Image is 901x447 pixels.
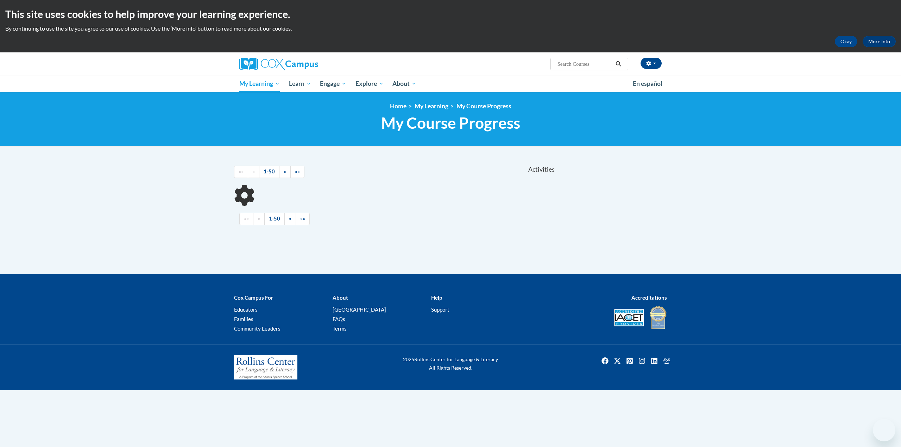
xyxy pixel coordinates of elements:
a: About [388,76,421,92]
a: Explore [351,76,388,92]
a: Begining [234,166,248,178]
a: Community Leaders [234,325,281,332]
button: Account Settings [641,58,662,69]
button: Search [613,60,624,68]
a: Pinterest [624,355,635,366]
a: Families [234,316,253,322]
span: About [392,79,416,88]
a: Next [279,166,291,178]
b: Accreditations [631,294,667,301]
span: Activities [528,166,555,173]
img: Facebook icon [599,355,611,366]
a: Next [284,213,296,225]
span: »» [295,168,300,174]
span: Explore [355,79,384,88]
img: Rollins Center for Language & Literacy - A Program of the Atlanta Speech School [234,355,297,380]
a: Previous [248,166,259,178]
a: Previous [253,213,265,225]
iframe: Button to launch messaging window [873,419,895,441]
a: Facebook Group [661,355,672,366]
a: End [290,166,304,178]
a: FAQs [333,316,345,322]
span: Engage [320,79,346,88]
span: «« [244,216,249,222]
span: En español [633,80,662,87]
a: Begining [239,213,253,225]
span: » [289,216,291,222]
p: By continuing to use the site you agree to our use of cookies. Use the ‘More info’ button to read... [5,25,896,32]
span: 2025 [403,356,414,362]
img: Twitter icon [612,355,623,366]
a: Instagram [636,355,648,366]
span: My Learning [239,79,280,88]
a: [GEOGRAPHIC_DATA] [333,306,386,313]
span: »» [300,216,305,222]
img: LinkedIn icon [649,355,660,366]
span: «« [239,168,244,174]
a: My Learning [235,76,284,92]
a: Facebook [599,355,611,366]
h2: This site uses cookies to help improve your learning experience. [5,7,896,21]
img: Pinterest icon [624,355,635,366]
img: IDA® Accredited [649,305,667,330]
a: My Learning [415,102,448,110]
a: More Info [863,36,896,47]
a: 1-50 [259,166,279,178]
a: Terms [333,325,347,332]
a: En español [628,76,667,91]
button: Okay [835,36,857,47]
div: Rollins Center for Language & Literacy All Rights Reserved. [377,355,524,372]
a: Cox Campus [239,58,373,70]
a: Linkedin [649,355,660,366]
a: Twitter [612,355,623,366]
span: « [252,168,255,174]
span: « [258,216,260,222]
a: Engage [315,76,351,92]
img: Instagram icon [636,355,648,366]
span: My Course Progress [381,114,520,132]
a: Support [431,306,449,313]
a: My Course Progress [456,102,511,110]
a: End [296,213,310,225]
input: Search Courses [557,60,613,68]
b: About [333,294,348,301]
span: » [284,168,286,174]
b: Help [431,294,442,301]
img: Facebook group icon [661,355,672,366]
span: Learn [289,79,311,88]
a: Learn [284,76,316,92]
div: Main menu [229,76,672,92]
img: Cox Campus [239,58,318,70]
a: Home [390,102,407,110]
a: Educators [234,306,258,313]
img: Accredited IACET® Provider [614,309,644,326]
a: 1-50 [264,213,285,225]
b: Cox Campus For [234,294,273,301]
